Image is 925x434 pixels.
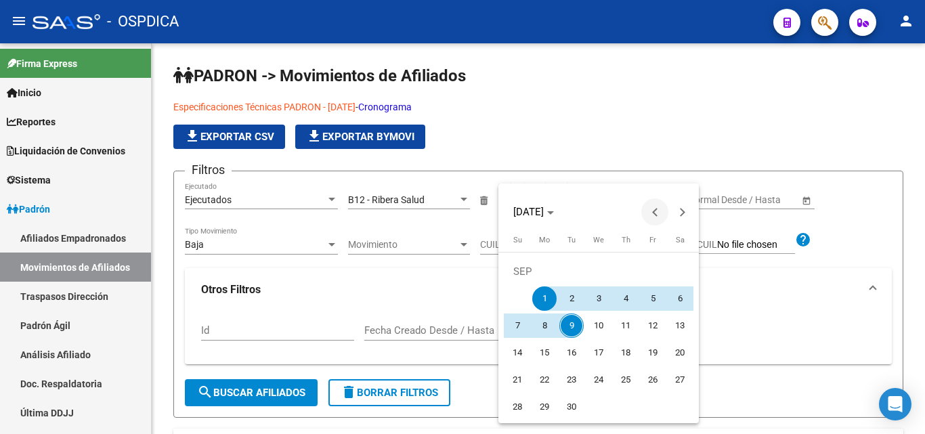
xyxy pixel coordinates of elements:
span: Sa [676,236,685,244]
button: September 28, 2025 [504,393,531,420]
span: 5 [641,286,665,311]
span: 28 [505,395,530,419]
button: September 4, 2025 [612,285,639,312]
span: 26 [641,368,665,392]
span: 20 [668,341,692,365]
span: 13 [668,313,692,338]
span: 22 [532,368,557,392]
button: September 24, 2025 [585,366,612,393]
button: September 14, 2025 [504,339,531,366]
span: We [593,236,604,244]
button: September 10, 2025 [585,312,612,339]
button: September 19, 2025 [639,339,666,366]
button: September 17, 2025 [585,339,612,366]
button: September 2, 2025 [558,285,585,312]
button: September 27, 2025 [666,366,693,393]
span: 2 [559,286,584,311]
span: 30 [559,395,584,419]
button: September 25, 2025 [612,366,639,393]
span: 23 [559,368,584,392]
span: 19 [641,341,665,365]
button: September 3, 2025 [585,285,612,312]
span: Mo [539,236,550,244]
button: September 6, 2025 [666,285,693,312]
span: 12 [641,313,665,338]
button: September 9, 2025 [558,312,585,339]
span: 9 [559,313,584,338]
button: September 22, 2025 [531,366,558,393]
button: September 1, 2025 [531,285,558,312]
span: 17 [586,341,611,365]
span: 4 [614,286,638,311]
button: September 16, 2025 [558,339,585,366]
button: September 5, 2025 [639,285,666,312]
span: Th [622,236,630,244]
button: Previous month [641,198,668,225]
span: Tu [567,236,576,244]
span: [DATE] [513,206,544,218]
button: September 30, 2025 [558,393,585,420]
span: 15 [532,341,557,365]
button: Choose month and year [508,200,559,224]
div: Open Intercom Messenger [879,388,911,420]
span: 7 [505,313,530,338]
span: 1 [532,286,557,311]
button: September 21, 2025 [504,366,531,393]
span: 14 [505,341,530,365]
span: 24 [586,368,611,392]
button: September 29, 2025 [531,393,558,420]
button: Next month [668,198,695,225]
button: September 26, 2025 [639,366,666,393]
span: 21 [505,368,530,392]
button: September 7, 2025 [504,312,531,339]
button: September 18, 2025 [612,339,639,366]
span: 3 [586,286,611,311]
button: September 23, 2025 [558,366,585,393]
button: September 13, 2025 [666,312,693,339]
button: September 12, 2025 [639,312,666,339]
button: September 15, 2025 [531,339,558,366]
span: 6 [668,286,692,311]
span: Su [513,236,522,244]
td: SEP [504,258,693,285]
span: 25 [614,368,638,392]
span: Fr [649,236,656,244]
button: September 20, 2025 [666,339,693,366]
span: 29 [532,395,557,419]
span: 27 [668,368,692,392]
span: 16 [559,341,584,365]
button: September 8, 2025 [531,312,558,339]
span: 18 [614,341,638,365]
span: 11 [614,313,638,338]
span: 8 [532,313,557,338]
span: 10 [586,313,611,338]
button: September 11, 2025 [612,312,639,339]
